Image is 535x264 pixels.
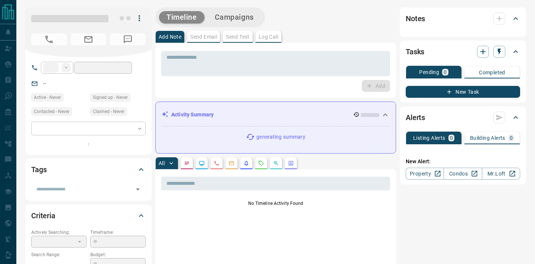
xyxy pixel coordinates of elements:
span: Contacted - Never [34,108,69,115]
svg: Agent Actions [288,160,294,166]
p: Building Alerts [470,135,505,141]
div: Alerts [406,109,520,126]
svg: Notes [184,160,190,166]
svg: Requests [258,160,264,166]
span: No Email [71,33,106,45]
button: New Task [406,86,520,98]
h2: Criteria [31,210,55,222]
p: 0 [450,135,453,141]
p: New Alert: [406,158,520,165]
p: 0 [444,70,447,75]
svg: Opportunities [273,160,279,166]
a: -- [43,80,46,86]
button: Campaigns [207,11,261,23]
svg: Listing Alerts [243,160,249,166]
p: 0 [510,135,513,141]
p: Completed [479,70,505,75]
p: All [159,161,165,166]
p: Actively Searching: [31,229,87,236]
h2: Alerts [406,112,425,123]
p: Pending [419,70,439,75]
p: Add Note [159,34,181,39]
button: Open [133,184,143,194]
svg: Lead Browsing Activity [199,160,205,166]
svg: Calls [214,160,220,166]
h2: Tasks [406,46,424,58]
div: Tasks [406,43,520,61]
p: generating summary [256,133,305,141]
button: Timeline [159,11,204,23]
div: Activity Summary [162,108,390,122]
p: No Timeline Activity Found [161,200,390,207]
p: Search Range: [31,251,87,258]
h2: Notes [406,13,425,25]
span: No Number [110,33,146,45]
p: Listing Alerts [413,135,445,141]
div: Notes [406,10,520,28]
span: Claimed - Never [93,108,124,115]
p: Activity Summary [171,111,214,119]
span: No Number [31,33,67,45]
svg: Emails [228,160,234,166]
span: Active - Never [34,94,61,101]
a: Property [406,168,444,180]
a: Condos [444,168,482,180]
a: Mr.Loft [482,168,520,180]
div: Criteria [31,207,146,225]
div: Tags [31,161,146,178]
span: Signed up - Never [93,94,128,101]
p: Budget: [90,251,146,258]
p: Timeframe: [90,229,146,236]
h2: Tags [31,164,46,176]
